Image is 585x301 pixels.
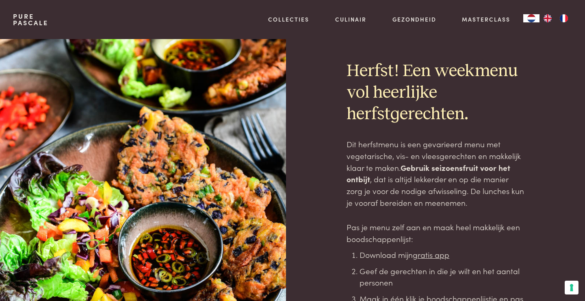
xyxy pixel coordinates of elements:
[347,61,524,125] h2: Herfst! Een weekmenu vol heerlijke herfstgerechten.
[462,15,510,24] a: Masterclass
[13,13,48,26] a: PurePascale
[565,281,578,294] button: Uw voorkeuren voor toestemming voor trackingtechnologieën
[268,15,309,24] a: Collecties
[360,265,524,288] li: Geef de gerechten in die je wilt en het aantal personen
[523,14,539,22] div: Language
[413,249,449,260] a: gratis app
[360,249,524,261] li: Download mijn
[335,15,366,24] a: Culinair
[539,14,556,22] a: EN
[523,14,572,22] aside: Language selected: Nederlands
[347,162,510,185] strong: Gebruik seizoensfruit voor het ontbijt
[539,14,572,22] ul: Language list
[556,14,572,22] a: FR
[523,14,539,22] a: NL
[392,15,436,24] a: Gezondheid
[347,138,524,208] p: Dit herfstmenu is een gevarieerd menu met vegetarische, vis- en vleesgerechten en makkelijk klaar...
[347,221,524,244] p: Pas je menu zelf aan en maak heel makkelijk een boodschappenlijst:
